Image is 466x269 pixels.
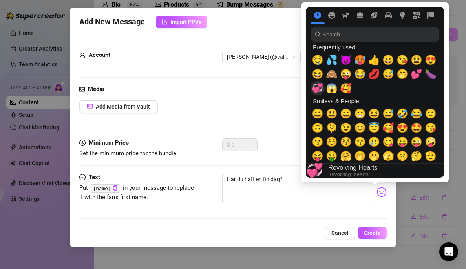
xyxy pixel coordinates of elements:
[88,85,104,93] strong: Media
[156,16,207,28] button: Import PPVs
[376,187,387,197] img: svg%3e
[79,173,86,182] span: message
[79,51,86,60] span: user
[79,100,158,113] button: Add Media from Vault
[87,104,93,109] span: picture
[439,242,458,261] div: Open Intercom Messenger
[91,184,120,193] code: {name}
[358,227,387,239] button: Create
[89,139,129,146] strong: Minimum Price
[170,19,201,25] span: Import PPVs
[113,185,118,191] button: Click to Copy
[227,51,296,63] span: Valentina (@valentinamyriad)
[79,85,85,94] span: picture
[96,104,150,110] span: Add Media from Vault
[79,138,86,148] span: dollar
[79,184,194,201] span: Put in your message to replace it with the fan's first name.
[162,19,167,25] span: import
[113,185,118,191] span: copy
[89,174,100,181] strong: Text
[364,230,381,236] span: Create
[222,173,370,204] textarea: Har du hatt en fin dag?
[79,16,145,28] span: Add New Message
[331,230,349,236] span: Cancel
[89,51,110,58] strong: Account
[79,150,176,157] span: Set the minimum price for the bundle
[325,227,355,239] button: Cancel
